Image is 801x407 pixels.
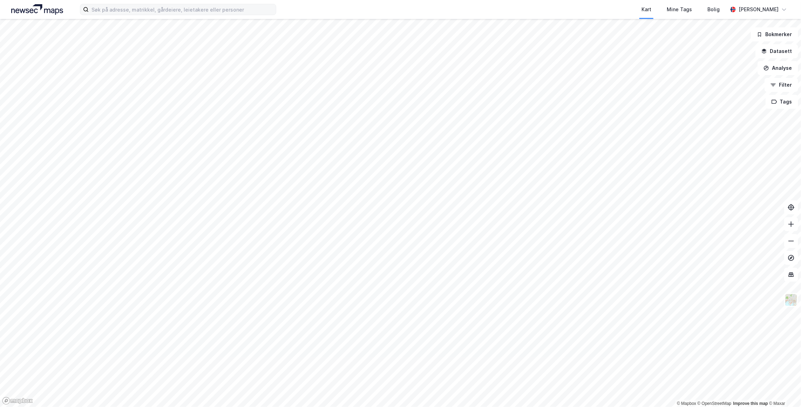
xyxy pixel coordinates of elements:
button: Analyse [758,61,798,75]
div: Kart [642,5,651,14]
a: Mapbox [677,401,696,406]
a: OpenStreetMap [698,401,732,406]
button: Filter [765,78,798,92]
button: Tags [766,95,798,109]
img: logo.a4113a55bc3d86da70a041830d287a7e.svg [11,4,63,15]
div: Mine Tags [667,5,692,14]
div: Kontrollprogram for chat [766,373,801,407]
button: Bokmerker [751,27,798,41]
button: Datasett [755,44,798,58]
div: Bolig [707,5,720,14]
div: [PERSON_NAME] [739,5,779,14]
a: Improve this map [733,401,768,406]
a: Mapbox homepage [2,397,33,405]
iframe: Chat Widget [766,373,801,407]
input: Søk på adresse, matrikkel, gårdeiere, leietakere eller personer [89,4,276,15]
img: Z [785,293,798,307]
